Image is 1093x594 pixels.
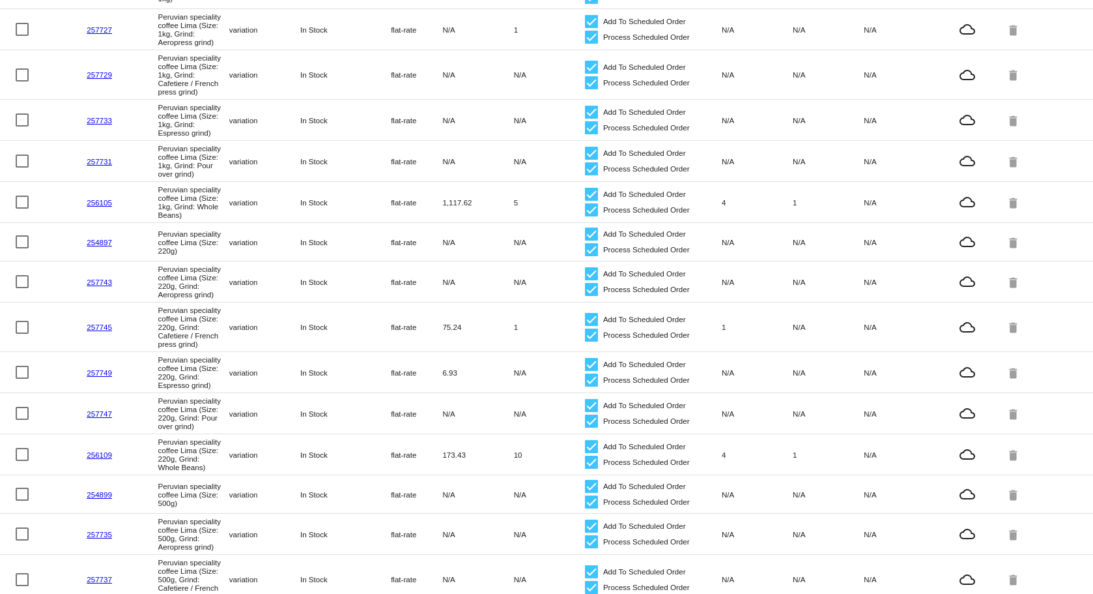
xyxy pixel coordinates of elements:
span: Process Scheduled Order [603,282,690,297]
mat-cell: N/A [864,527,935,542]
mat-cell: 75.24 [442,319,513,334]
mat-cell: In Stock [300,487,371,502]
mat-cell: Peruvian speciality coffee Lima (Size: 1kg, Grind: Aeropress grind) [158,9,229,50]
mat-cell: flat-rate [371,195,442,210]
mat-cell: N/A [722,235,793,250]
mat-cell: 4 [722,195,793,210]
mat-cell: N/A [864,447,935,462]
a: 257749 [87,368,112,377]
mat-cell: flat-rate [371,67,442,82]
span: Add To Scheduled Order [603,439,686,454]
mat-cell: N/A [514,365,585,380]
mat-cell: N/A [793,572,864,587]
span: Process Scheduled Order [603,534,690,550]
span: Process Scheduled Order [603,454,690,470]
mat-icon: delete [1006,363,1022,383]
mat-cell: Peruvian speciality coffee Lima (Size: 220g, Grind: Aeropress grind) [158,261,229,302]
mat-icon: delete [1006,232,1022,252]
mat-icon: cloud_queue [935,526,1000,542]
mat-cell: flat-rate [371,487,442,502]
mat-icon: delete [1006,65,1022,85]
mat-icon: cloud_queue [935,319,1000,335]
mat-icon: delete [1006,272,1022,292]
mat-cell: Peruvian speciality coffee Lima (Size: 1kg, Grind: Whole Beans) [158,182,229,222]
mat-cell: Peruvian speciality coffee Lima (Size: 220g, Grind: Cafetiere / French press grind) [158,303,229,351]
span: Process Scheduled Order [603,202,690,218]
mat-cell: N/A [793,67,864,82]
mat-cell: variation [229,195,300,210]
a: 254897 [87,238,112,246]
mat-cell: N/A [864,22,935,37]
a: 257737 [87,575,112,584]
mat-cell: 173.43 [442,447,513,462]
span: Add To Scheduled Order [603,59,686,75]
mat-cell: flat-rate [371,22,442,37]
span: Process Scheduled Order [603,242,690,258]
mat-cell: N/A [793,406,864,421]
mat-cell: N/A [442,487,513,502]
mat-cell: In Stock [300,22,371,37]
mat-cell: N/A [514,406,585,421]
mat-cell: N/A [514,113,585,128]
a: 257745 [87,323,112,331]
span: Add To Scheduled Order [603,145,686,161]
mat-cell: Peruvian speciality coffee Lima (Size: 220g, Grind: Whole Beans) [158,434,229,475]
span: Add To Scheduled Order [603,186,686,202]
mat-cell: N/A [442,235,513,250]
mat-cell: flat-rate [371,319,442,334]
mat-cell: flat-rate [371,275,442,290]
mat-cell: variation [229,275,300,290]
mat-cell: N/A [793,487,864,502]
mat-cell: flat-rate [371,527,442,542]
mat-cell: flat-rate [371,235,442,250]
mat-cell: N/A [793,275,864,290]
mat-cell: 10 [514,447,585,462]
mat-cell: N/A [793,235,864,250]
mat-cell: In Stock [300,527,371,542]
mat-cell: N/A [514,275,585,290]
span: Process Scheduled Order [603,120,690,136]
mat-cell: In Stock [300,154,371,169]
mat-cell: variation [229,319,300,334]
span: Add To Scheduled Order [603,104,686,120]
mat-cell: Peruvian speciality coffee Lima (Size: 220g, Grind: Pour over grind) [158,393,229,434]
mat-icon: delete [1006,110,1022,130]
mat-cell: N/A [722,487,793,502]
mat-cell: N/A [722,527,793,542]
mat-cell: N/A [722,154,793,169]
span: Add To Scheduled Order [603,398,686,413]
mat-icon: cloud_queue [935,447,1000,462]
mat-cell: N/A [722,572,793,587]
mat-cell: N/A [722,113,793,128]
mat-icon: cloud_queue [935,112,1000,128]
span: Process Scheduled Order [603,161,690,177]
mat-cell: Peruvian speciality coffee Lima (Size: 500g, Grind: Aeropress grind) [158,514,229,554]
mat-cell: N/A [442,154,513,169]
mat-cell: N/A [793,22,864,37]
mat-cell: variation [229,67,300,82]
mat-cell: N/A [864,154,935,169]
span: Process Scheduled Order [603,75,690,91]
mat-cell: variation [229,113,300,128]
mat-icon: cloud_queue [935,234,1000,250]
mat-cell: Peruvian speciality coffee Lima (Size: 1kg, Grind: Espresso grind) [158,100,229,140]
mat-cell: N/A [722,275,793,290]
mat-cell: flat-rate [371,447,442,462]
mat-cell: In Stock [300,365,371,380]
mat-icon: cloud_queue [935,153,1000,169]
mat-cell: N/A [514,235,585,250]
mat-cell: N/A [793,319,864,334]
span: Process Scheduled Order [603,372,690,388]
mat-cell: N/A [864,487,935,502]
mat-cell: N/A [442,22,513,37]
span: Add To Scheduled Order [603,357,686,372]
mat-cell: N/A [722,67,793,82]
span: Process Scheduled Order [603,413,690,429]
mat-cell: 1 [722,319,793,334]
mat-icon: cloud_queue [935,486,1000,502]
mat-cell: N/A [864,406,935,421]
mat-icon: delete [1006,20,1022,40]
mat-cell: N/A [722,22,793,37]
mat-cell: In Stock [300,275,371,290]
mat-cell: flat-rate [371,113,442,128]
